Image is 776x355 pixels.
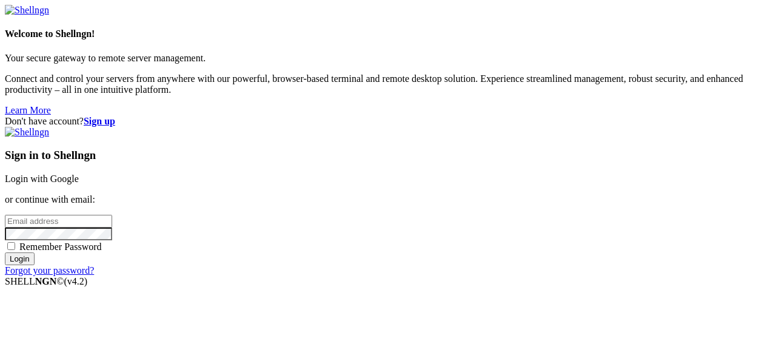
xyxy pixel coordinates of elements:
[5,127,49,138] img: Shellngn
[5,149,771,162] h3: Sign in to Shellngn
[5,73,771,95] p: Connect and control your servers from anywhere with our powerful, browser-based terminal and remo...
[5,252,35,265] input: Login
[5,116,771,127] div: Don't have account?
[5,215,112,228] input: Email address
[19,242,102,252] span: Remember Password
[5,53,771,64] p: Your secure gateway to remote server management.
[5,5,49,16] img: Shellngn
[84,116,115,126] a: Sign up
[64,276,88,286] span: 4.2.0
[5,265,94,276] a: Forgot your password?
[5,105,51,115] a: Learn More
[5,29,771,39] h4: Welcome to Shellngn!
[7,242,15,250] input: Remember Password
[35,276,57,286] b: NGN
[5,194,771,205] p: or continue with email:
[5,174,79,184] a: Login with Google
[5,276,87,286] span: SHELL ©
